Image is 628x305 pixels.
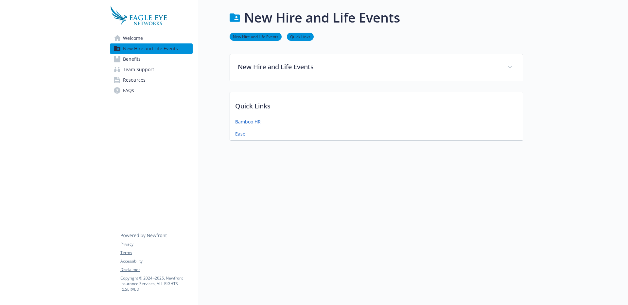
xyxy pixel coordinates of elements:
a: Quick Links [287,33,314,40]
a: Accessibility [120,258,192,264]
span: Welcome [123,33,143,43]
a: New Hire and Life Events [110,43,193,54]
a: Welcome [110,33,193,43]
a: Ease [235,130,245,137]
span: Benefits [123,54,141,64]
p: Copyright © 2024 - 2025 , Newfront Insurance Services, ALL RIGHTS RESERVED [120,275,192,292]
a: New Hire and Life Events [230,33,282,40]
a: Privacy [120,241,192,247]
span: FAQs [123,85,134,96]
p: Quick Links [230,92,523,116]
a: Benefits [110,54,193,64]
a: Terms [120,250,192,256]
a: Resources [110,75,193,85]
a: Disclaimer [120,267,192,273]
span: Team Support [123,64,154,75]
p: New Hire and Life Events [238,62,499,72]
a: Bamboo HR [235,118,261,125]
a: Team Support [110,64,193,75]
span: New Hire and Life Events [123,43,178,54]
a: FAQs [110,85,193,96]
h1: New Hire and Life Events [244,8,400,27]
div: New Hire and Life Events [230,54,523,81]
span: Resources [123,75,146,85]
